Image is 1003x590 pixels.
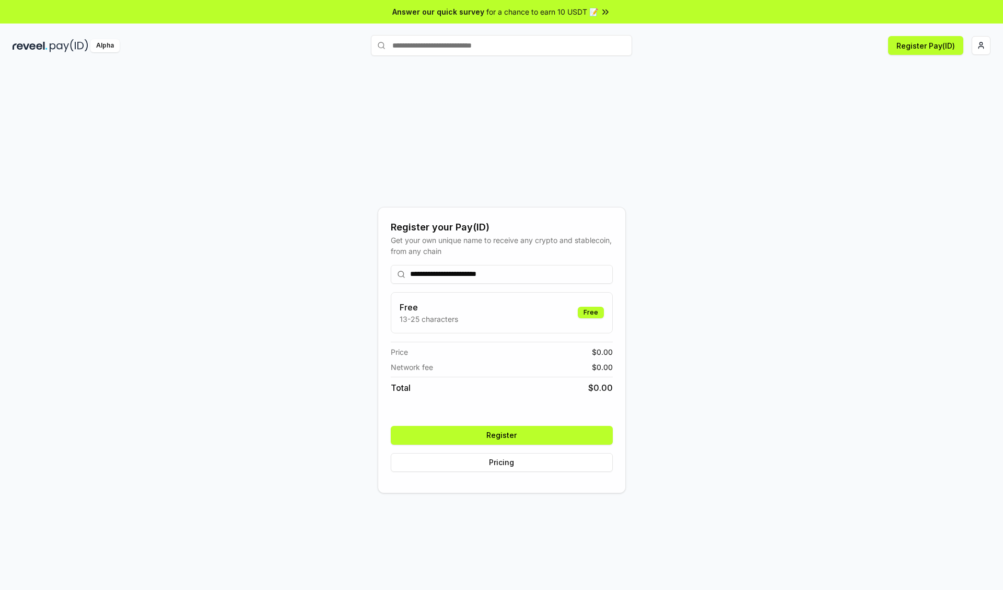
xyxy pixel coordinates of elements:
[391,346,408,357] span: Price
[400,301,458,314] h3: Free
[486,6,598,17] span: for a chance to earn 10 USDT 📝
[392,6,484,17] span: Answer our quick survey
[13,39,48,52] img: reveel_dark
[588,381,613,394] span: $ 0.00
[391,362,433,373] span: Network fee
[888,36,963,55] button: Register Pay(ID)
[391,235,613,257] div: Get your own unique name to receive any crypto and stablecoin, from any chain
[391,381,411,394] span: Total
[391,220,613,235] div: Register your Pay(ID)
[578,307,604,318] div: Free
[391,453,613,472] button: Pricing
[90,39,120,52] div: Alpha
[592,362,613,373] span: $ 0.00
[50,39,88,52] img: pay_id
[391,426,613,445] button: Register
[592,346,613,357] span: $ 0.00
[400,314,458,325] p: 13-25 characters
